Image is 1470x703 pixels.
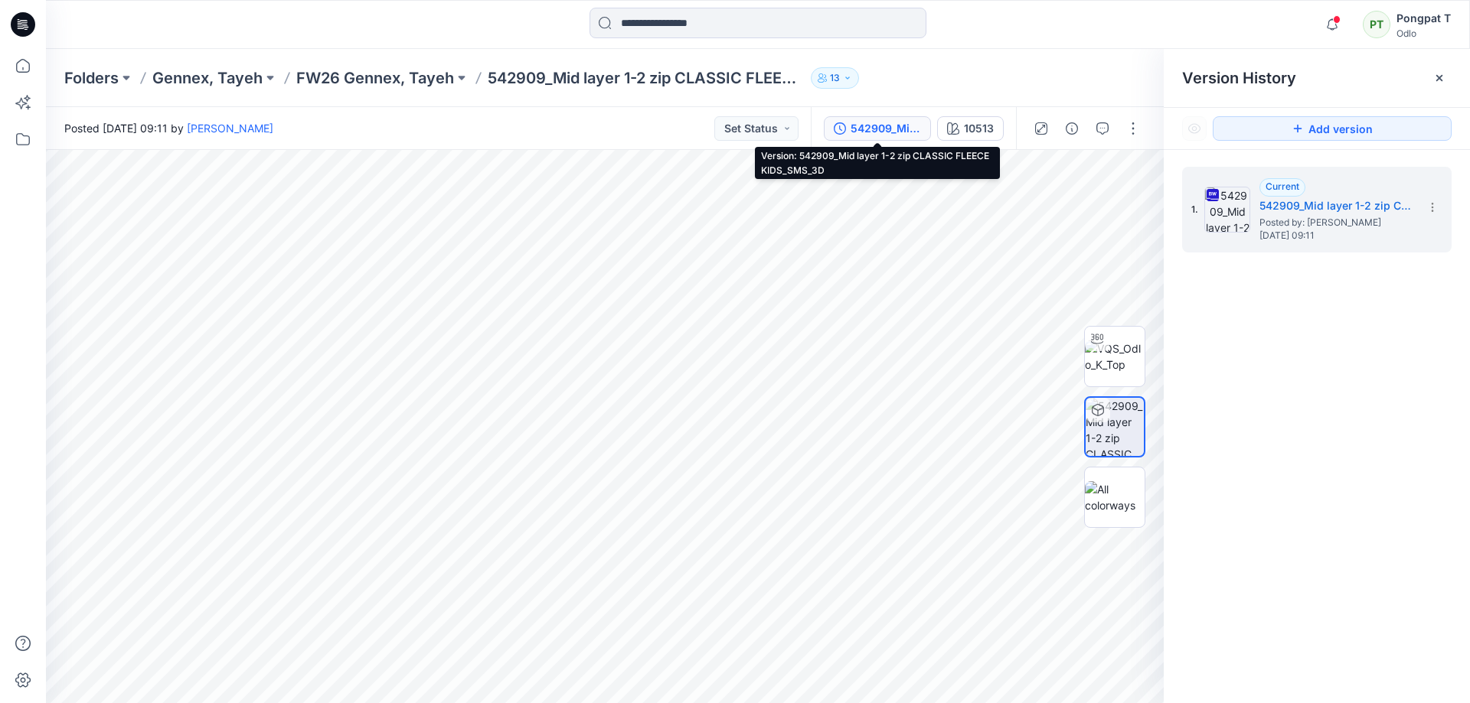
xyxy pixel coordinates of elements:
[64,120,273,136] span: Posted [DATE] 09:11 by
[64,67,119,89] a: Folders
[187,122,273,135] a: [PERSON_NAME]
[937,116,1004,141] button: 10513
[811,67,859,89] button: 13
[1396,28,1451,39] div: Odlo
[1086,398,1144,456] img: 542909_Mid layer 1-2 zip CLASSIC FLEECE KIDS_SMS_3D 10513
[488,67,805,89] p: 542909_Mid layer 1-2 zip CLASSIC FLEECE KIDS_SMS_3D
[1085,481,1145,513] img: All colorways
[1182,116,1207,141] button: Show Hidden Versions
[1396,9,1451,28] div: Pongpat T
[830,70,840,86] p: 13
[1085,340,1145,373] img: VQS_Odlo_K_Top
[964,120,994,137] div: 10513
[296,67,454,89] a: FW26 Gennex, Tayeh
[1433,72,1445,84] button: Close
[1259,215,1413,230] span: Posted by: Erica Franck
[1266,181,1299,192] span: Current
[1182,69,1296,87] span: Version History
[152,67,263,89] a: Gennex, Tayeh
[1259,197,1413,215] h5: 542909_Mid layer 1-2 zip CLASSIC FLEECE KIDS_SMS_3D
[1259,230,1413,241] span: [DATE] 09:11
[1363,11,1390,38] div: PT
[1213,116,1452,141] button: Add version
[1204,187,1250,233] img: 542909_Mid layer 1-2 zip CLASSIC FLEECE KIDS_SMS_3D
[851,120,921,137] div: 542909_Mid layer 1-2 zip CLASSIC FLEECE KIDS_SMS_3D
[1191,203,1198,216] span: 1.
[824,116,931,141] button: 542909_Mid layer 1-2 zip CLASSIC FLEECE KIDS_SMS_3D
[1060,116,1084,141] button: Details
